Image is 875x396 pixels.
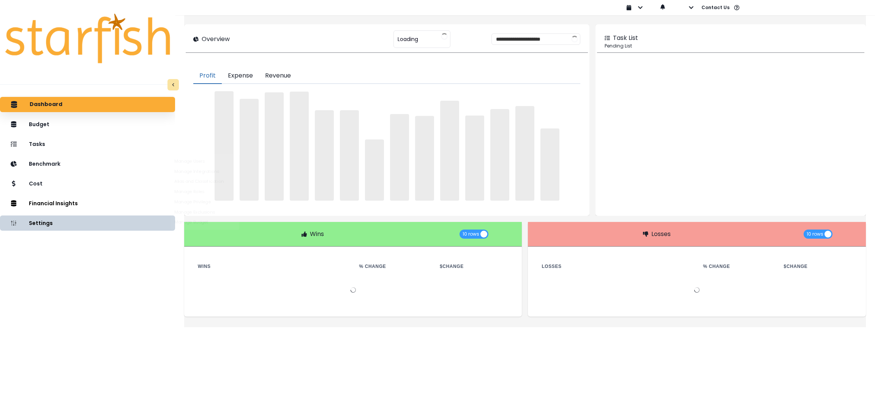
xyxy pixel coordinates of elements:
span: Loading [398,31,418,47]
th: $ Change [434,262,514,271]
p: Cost [29,181,43,187]
span: ‌ [390,114,409,201]
span: ‌ [265,92,284,201]
p: Pending List [605,43,857,49]
span: ‌ [315,110,334,201]
button: Expense [222,68,259,84]
p: Dashboard [30,101,62,108]
th: $ Change [778,262,858,271]
span: ‌ [440,101,459,201]
p: Wins [310,230,324,239]
span: ‌ [415,116,434,201]
th: Losses [535,262,697,271]
button: Profit [193,68,222,84]
p: Task List [613,33,638,43]
span: ‌ [340,110,359,201]
th: % Change [697,262,777,271]
p: Tasks [29,141,45,147]
p: Overview [202,35,230,44]
button: Revenue [259,68,297,84]
span: ‌ [490,109,509,201]
span: 10 rows [807,230,823,239]
p: Budget [29,121,49,128]
button: Manage Exclusions [171,207,239,217]
th: % Change [353,262,434,271]
span: ‌ [240,99,259,201]
button: Manage Roles [171,187,239,197]
p: Losses [651,230,671,239]
button: Manage Budget [171,217,239,227]
button: Manage Integrations [171,166,239,177]
span: ‌ [465,116,484,201]
span: ‌ [540,128,559,201]
span: ‌ [365,139,384,201]
p: Benchmark [29,161,60,167]
span: 10 rows [463,230,479,239]
span: ‌ [215,91,234,201]
span: ‌ [515,106,534,201]
span: ‌ [290,92,309,201]
button: Manage Privilege [171,197,239,207]
button: Alias and Classification [171,176,239,187]
th: Wins [192,262,353,271]
button: Manage Users [171,156,239,166]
